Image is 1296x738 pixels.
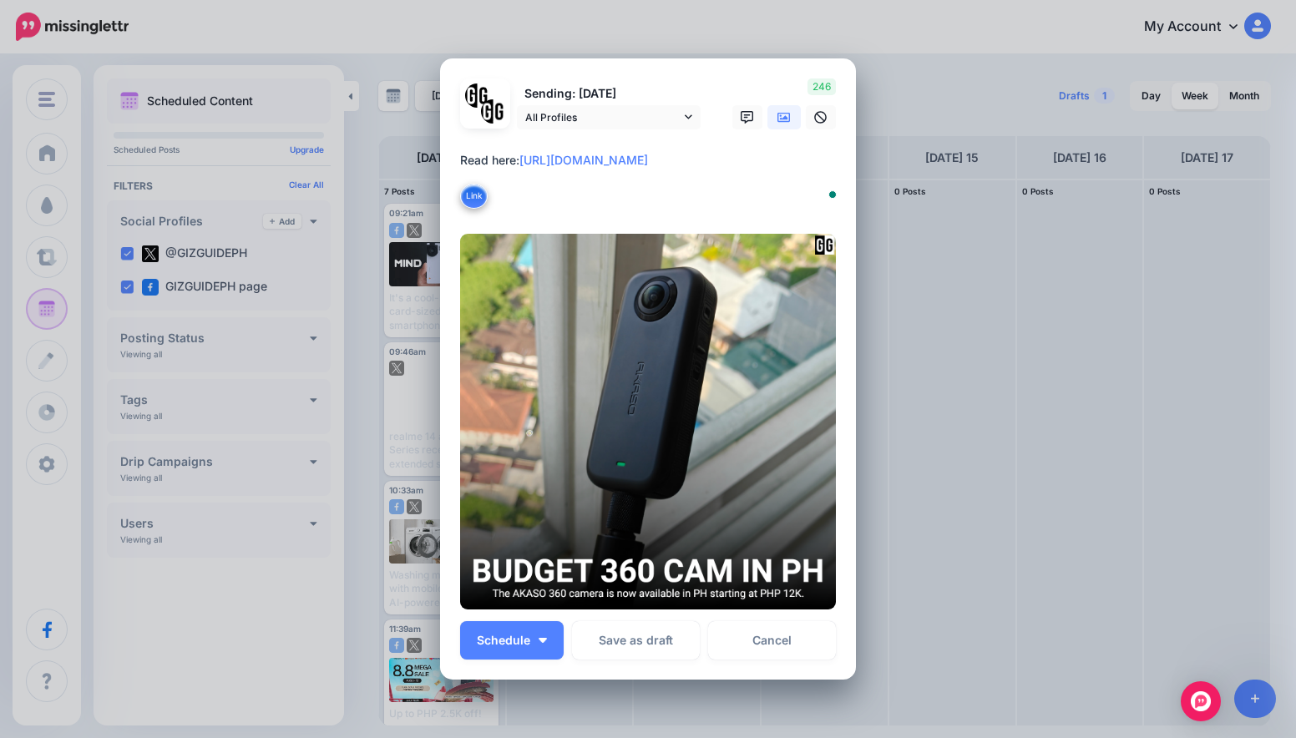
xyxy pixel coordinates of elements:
a: All Profiles [517,105,701,129]
img: 353459792_649996473822713_4483302954317148903_n-bsa138318.png [465,83,489,108]
button: Save as draft [572,621,700,660]
textarea: To enrich screen reader interactions, please activate Accessibility in Grammarly extension settings [460,150,844,210]
span: 246 [807,78,836,95]
a: Cancel [708,621,836,660]
p: Set a time from the left if you'd like to send this post at a specific time. [594,700,837,738]
img: JT5sWCfR-79925.png [481,99,505,124]
button: Link [460,184,488,209]
span: Schedule [477,634,530,646]
p: Sending: [DATE] [517,84,701,104]
img: 0J3JJCRYJ9F5WMYVVTB9AFX3NFPSGJQN.png [460,234,836,609]
img: arrow-down-white.png [539,638,547,643]
div: Open Intercom Messenger [1181,681,1221,721]
span: All Profiles [525,109,681,126]
div: Read here: [460,150,844,170]
button: Schedule [460,621,564,660]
